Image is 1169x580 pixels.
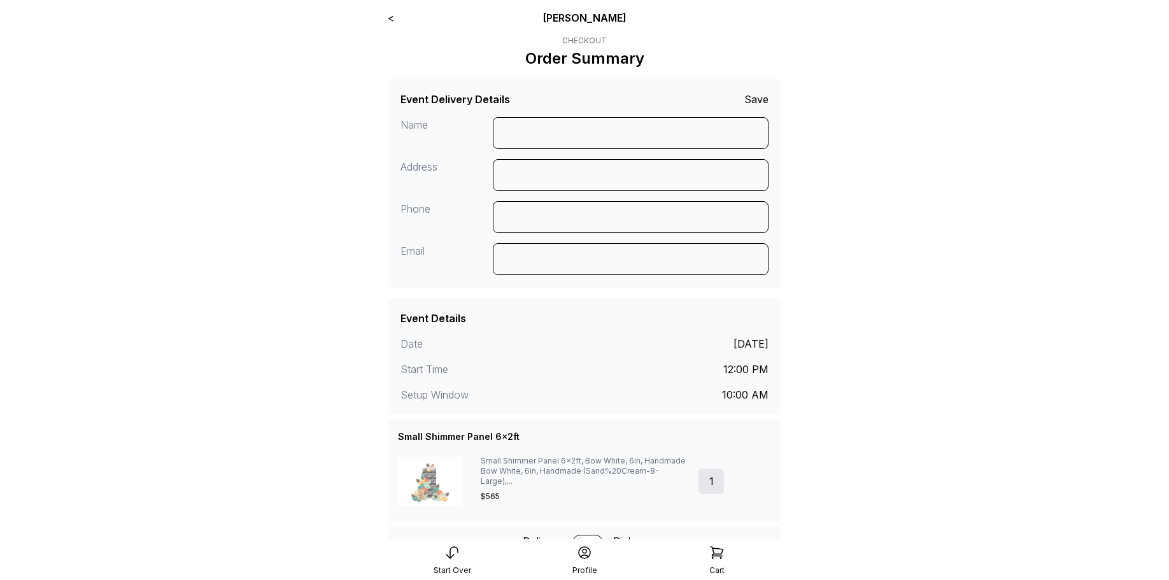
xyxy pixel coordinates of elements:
[467,10,703,25] div: [PERSON_NAME]
[523,534,562,549] span: Delivery
[723,362,769,377] div: 12:00 PM
[733,336,769,351] div: [DATE]
[388,11,394,24] a: <
[400,362,584,377] div: Start Time
[400,117,493,149] div: Name
[613,534,646,549] span: Pickup
[744,92,769,107] div: Save
[572,565,597,576] div: Profile
[398,457,462,506] img: Design with add-ons
[709,565,725,576] div: Cart
[400,311,466,326] div: Event Details
[400,387,584,402] div: Setup Window
[400,336,584,351] div: Date
[400,243,493,275] div: Email
[434,565,471,576] div: Start Over
[525,36,644,46] div: Checkout
[398,430,520,443] div: Small Shimmer Panel 6x2ft
[481,492,688,502] div: $565
[722,387,769,402] div: 10:00 AM
[525,48,644,69] p: Order Summary
[481,456,688,486] div: Small Shimmer Panel 6x2ft, Bow White, 6in, Handmade Bow White, 6in, Handmade (Sand%20Cream-8-Larg...
[400,201,493,233] div: Phone
[400,92,510,107] div: Event Delivery Details
[400,159,493,191] div: Address
[698,469,724,494] div: 1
